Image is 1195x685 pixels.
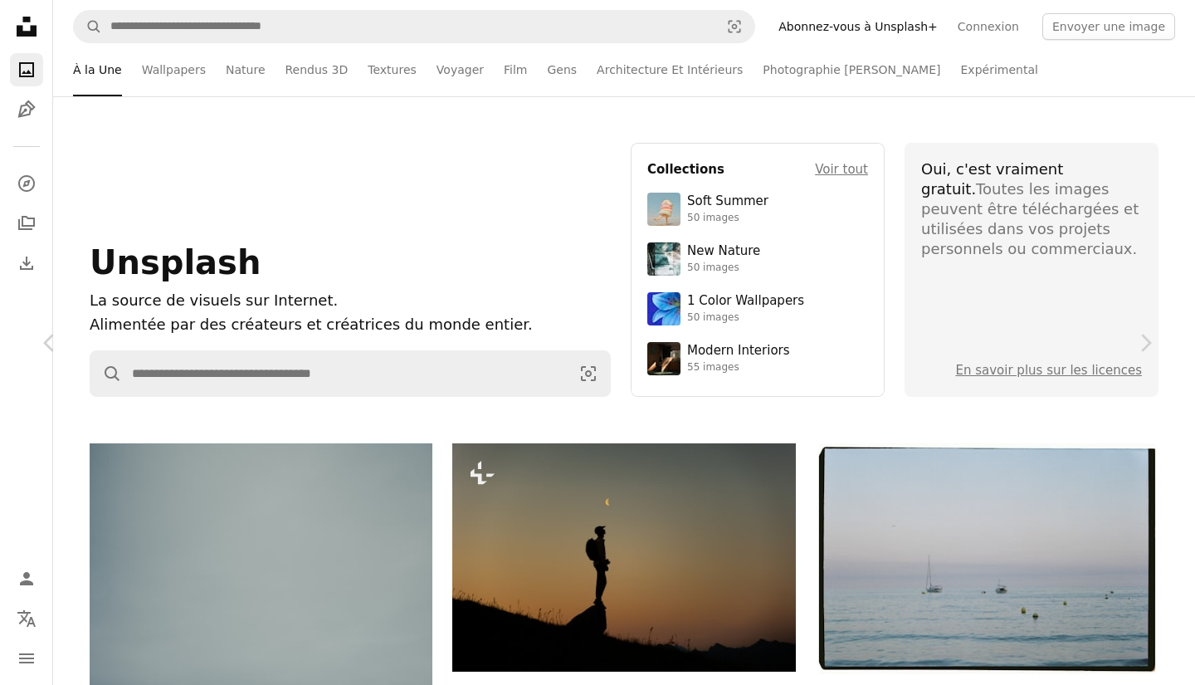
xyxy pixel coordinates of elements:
div: 50 images [687,212,768,225]
a: Deux voiliers sur l’eau calme de l’océan au crépuscule [816,550,1158,565]
button: Rechercher sur Unsplash [90,351,122,396]
a: Suivant [1095,263,1195,423]
div: Soft Summer [687,193,768,210]
a: 1 Color Wallpapers50 images [647,292,868,325]
a: Film [504,43,527,96]
a: Historique de téléchargement [10,247,43,280]
a: Photographie [PERSON_NAME] [763,43,940,96]
a: Collections [10,207,43,240]
a: Expérimental [961,43,1038,96]
a: Soft Summer50 images [647,193,868,226]
a: Explorer [10,167,43,200]
a: Modern Interiors55 images [647,342,868,375]
form: Rechercher des visuels sur tout le site [90,350,611,397]
button: Langue [10,602,43,635]
a: Architecture Et Intérieurs [597,43,743,96]
a: Gens [547,43,577,96]
div: 50 images [687,311,804,325]
button: Rechercher sur Unsplash [74,11,102,42]
div: 55 images [687,361,790,374]
div: 1 Color Wallpapers [687,293,804,310]
h4: Collections [647,159,724,179]
a: New Nature50 images [647,242,868,276]
p: Alimentée par des créateurs et créatrices du monde entier. [90,313,611,337]
div: 50 images [687,262,760,275]
button: Envoyer une image [1042,13,1175,40]
a: En savoir plus sur les licences [955,363,1142,378]
div: Toutes les images peuvent être téléchargées et utilisées dans vos projets personnels ou commerciaux. [921,159,1142,259]
div: Modern Interiors [687,343,790,360]
a: Connexion [948,13,1029,40]
img: premium_photo-1747189286942-bc91257a2e39 [647,342,680,375]
button: Recherche de visuels [567,351,610,396]
a: Abonnez-vous à Unsplash+ [768,13,948,40]
img: Deux voiliers sur l’eau calme de l’océan au crépuscule [816,443,1158,674]
h1: La source de visuels sur Internet. [90,289,611,313]
a: Voir tout [815,159,868,179]
a: Voyager [437,43,484,96]
a: Illustrations [10,93,43,126]
a: Rendus 3D [285,43,349,96]
img: premium_photo-1688045582333-c8b6961773e0 [647,292,680,325]
a: Connexion / S’inscrire [10,562,43,595]
img: premium_photo-1749544311043-3a6a0c8d54af [647,193,680,226]
img: premium_photo-1755037089989-422ee333aef9 [647,242,680,276]
form: Rechercher des visuels sur tout le site [73,10,755,43]
a: Textures [368,43,417,96]
a: Wallpapers [142,43,206,96]
a: Silhouette d’un randonneur regardant la lune au coucher du soleil. [452,550,795,565]
a: Nature [226,43,265,96]
button: Menu [10,642,43,675]
button: Recherche de visuels [715,11,754,42]
span: Unsplash [90,243,261,281]
div: New Nature [687,243,760,260]
span: Oui, c'est vraiment gratuit. [921,160,1063,198]
a: Photos [10,53,43,86]
img: Silhouette d’un randonneur regardant la lune au coucher du soleil. [452,443,795,672]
